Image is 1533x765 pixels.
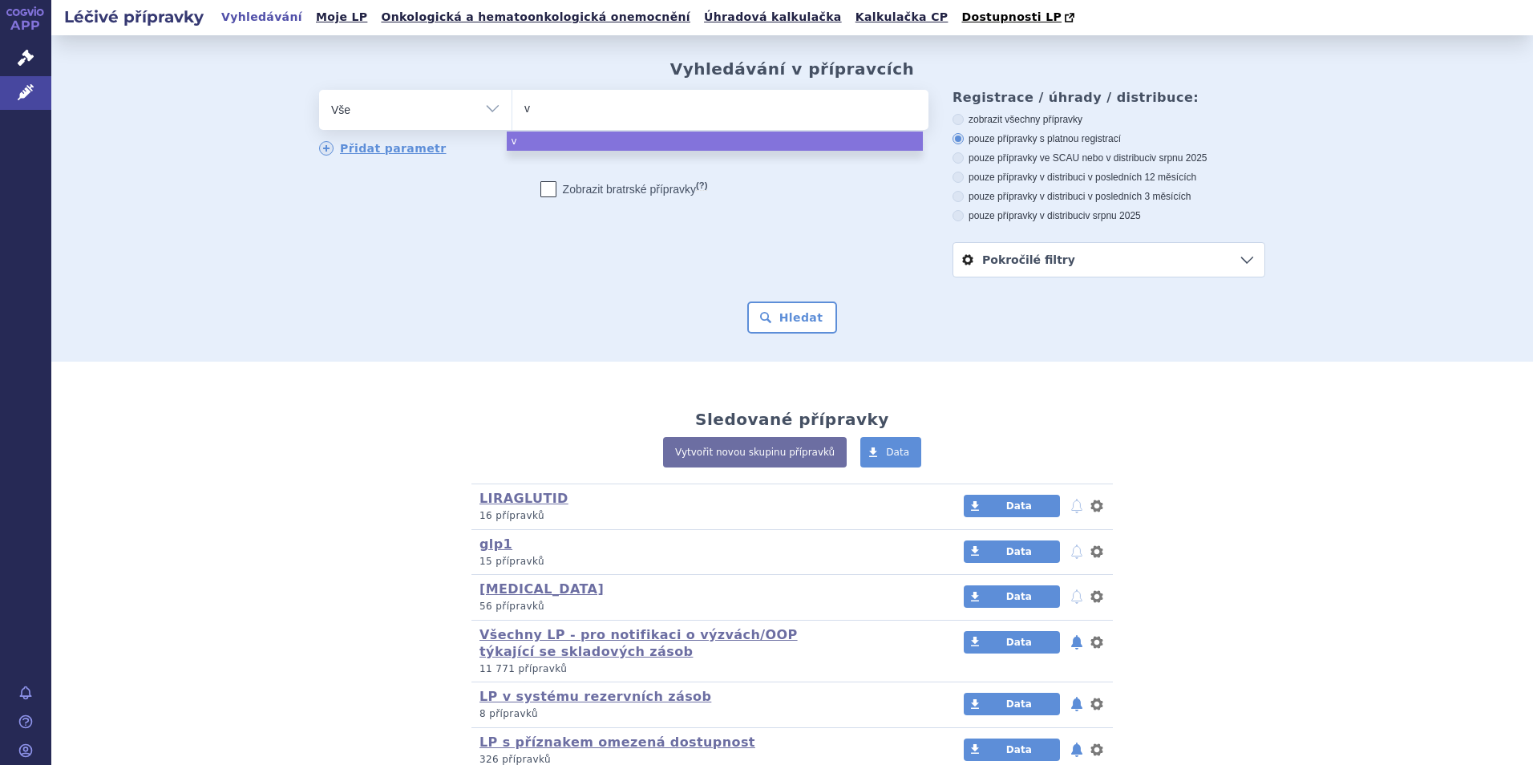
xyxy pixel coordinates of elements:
span: 11 771 přípravků [479,663,567,674]
span: 8 přípravků [479,708,538,719]
span: Data [1006,744,1032,755]
button: notifikace [1069,740,1085,759]
h2: Léčivé přípravky [51,6,216,28]
li: v [507,132,923,151]
span: 15 přípravků [479,556,544,567]
span: 56 přípravků [479,601,544,612]
a: Kalkulačka CP [851,6,953,28]
a: Onkologická a hematoonkologická onemocnění [376,6,695,28]
h2: Sledované přípravky [695,410,889,429]
a: Data [964,585,1060,608]
span: 16 přípravků [479,510,544,521]
abbr: (?) [696,180,707,191]
a: Vytvořit novou skupinu přípravků [663,437,847,467]
span: Data [1006,591,1032,602]
a: LP v systému rezervních zásob [479,689,711,704]
h2: Vyhledávání v přípravcích [670,59,915,79]
label: pouze přípravky v distribuci [953,209,1265,222]
button: nastavení [1089,633,1105,652]
label: pouze přípravky s platnou registrací [953,132,1265,145]
button: nastavení [1089,496,1105,516]
a: Úhradová kalkulačka [699,6,847,28]
span: Data [1006,637,1032,648]
button: Hledat [747,302,838,334]
span: Dostupnosti LP [961,10,1062,23]
a: Dostupnosti LP [957,6,1082,29]
button: notifikace [1069,496,1085,516]
button: notifikace [1069,633,1085,652]
button: notifikace [1069,694,1085,714]
a: Data [964,739,1060,761]
span: Data [1006,546,1032,557]
label: pouze přípravky ve SCAU nebo v distribuci [953,152,1265,164]
h3: Registrace / úhrady / distribuce: [953,90,1265,105]
button: nastavení [1089,740,1105,759]
label: pouze přípravky v distribuci v posledních 12 měsících [953,171,1265,184]
a: LIRAGLUTID [479,491,568,506]
button: notifikace [1069,542,1085,561]
label: pouze přípravky v distribuci v posledních 3 měsících [953,190,1265,203]
label: Zobrazit bratrské přípravky [540,181,708,197]
span: v srpnu 2025 [1151,152,1207,164]
a: Vyhledávání [216,6,307,28]
a: Přidat parametr [319,141,447,156]
span: v srpnu 2025 [1085,210,1140,221]
a: Data [964,495,1060,517]
a: Moje LP [311,6,372,28]
button: nastavení [1089,694,1105,714]
a: Data [964,693,1060,715]
a: glp1 [479,536,512,552]
span: Data [1006,500,1032,512]
a: LP s příznakem omezená dostupnost [479,735,755,750]
span: 326 přípravků [479,754,551,765]
span: Data [1006,698,1032,710]
button: notifikace [1069,587,1085,606]
button: nastavení [1089,542,1105,561]
label: zobrazit všechny přípravky [953,113,1265,126]
span: Data [886,447,909,458]
a: Data [964,631,1060,654]
a: [MEDICAL_DATA] [479,581,604,597]
button: nastavení [1089,587,1105,606]
a: Pokročilé filtry [953,243,1264,277]
a: Data [860,437,921,467]
a: Všechny LP - pro notifikaci o výzvách/OOP týkající se skladových zásob [479,627,798,659]
a: Data [964,540,1060,563]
